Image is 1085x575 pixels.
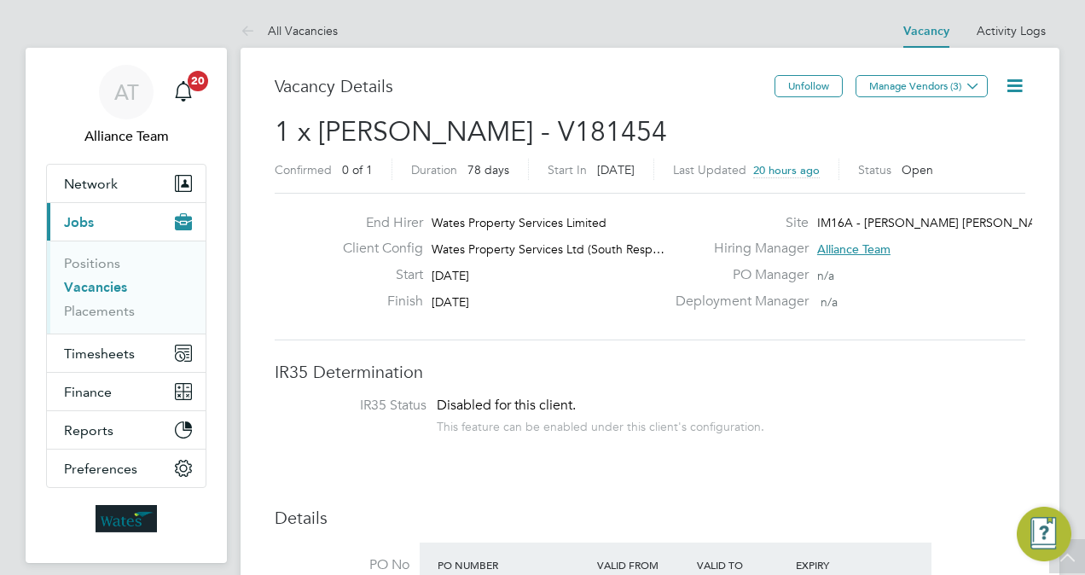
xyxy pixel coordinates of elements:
span: Preferences [64,461,137,477]
span: Timesheets [64,346,135,362]
span: 78 days [467,162,509,177]
label: Finish [329,293,423,311]
span: 20 [188,71,208,91]
button: Unfollow [775,75,843,97]
label: Status [858,162,891,177]
span: Jobs [64,214,94,230]
a: Vacancy [903,24,949,38]
label: Start In [548,162,587,177]
button: Network [47,165,206,202]
span: Open [902,162,933,177]
img: wates-logo-retina.png [96,505,157,532]
span: 20 hours ago [753,163,820,177]
span: [DATE] [432,268,469,283]
span: 0 of 1 [342,162,373,177]
h3: IR35 Determination [275,361,1025,383]
span: 1 x [PERSON_NAME] - V181454 [275,115,667,148]
label: Client Config [329,240,423,258]
h3: Details [275,507,1025,529]
span: Network [64,176,118,192]
label: IR35 Status [292,397,426,415]
span: Alliance Team [46,126,206,147]
label: Last Updated [673,162,746,177]
a: Positions [64,255,120,271]
span: Disabled for this client. [437,397,576,414]
label: PO Manager [665,266,809,284]
button: Jobs [47,203,206,241]
a: Go to home page [46,505,206,532]
button: Finance [47,373,206,410]
span: [DATE] [432,294,469,310]
span: AT [114,81,139,103]
a: Activity Logs [977,23,1046,38]
label: Start [329,266,423,284]
label: Duration [411,162,457,177]
button: Reports [47,411,206,449]
a: ATAlliance Team [46,65,206,147]
label: PO No [275,556,409,574]
button: Preferences [47,450,206,487]
a: Placements [64,303,135,319]
div: This feature can be enabled under this client's configuration. [437,415,764,434]
a: 20 [166,65,200,119]
span: Finance [64,384,112,400]
span: Wates Property Services Ltd (South Resp… [432,241,664,257]
button: Manage Vendors (3) [856,75,988,97]
nav: Main navigation [26,48,227,563]
h3: Vacancy Details [275,75,775,97]
label: End Hirer [329,214,423,232]
span: n/a [821,294,838,310]
span: n/a [817,268,834,283]
span: [DATE] [597,162,635,177]
span: Wates Property Services Limited [432,215,606,230]
label: Deployment Manager [665,293,809,311]
span: Alliance Team [817,241,891,257]
label: Site [665,214,809,232]
a: Vacancies [64,279,127,295]
label: Confirmed [275,162,332,177]
label: Hiring Manager [665,240,809,258]
span: Reports [64,422,113,439]
button: Timesheets [47,334,206,372]
a: All Vacancies [241,23,338,38]
button: Engage Resource Center [1017,507,1071,561]
div: Jobs [47,241,206,334]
